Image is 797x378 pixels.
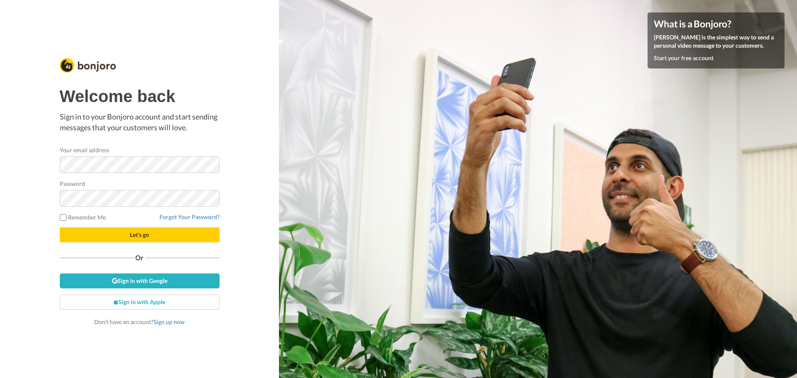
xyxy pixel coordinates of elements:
span: Let's go [130,231,149,238]
span: Or [134,255,145,261]
p: Sign in to your Bonjoro account and start sending messages that your customers will love. [60,112,220,133]
label: Remember Me [60,213,106,222]
span: Don’t have an account? [94,318,185,325]
a: Sign in with Apple [60,295,220,310]
a: Start your free account [654,54,714,61]
a: Sign up now [154,318,185,325]
a: Sign in with Google [60,273,220,288]
label: Password [60,179,86,188]
button: Let's go [60,227,220,242]
h1: Welcome back [60,87,220,105]
p: [PERSON_NAME] is the simplest way to send a personal video message to your customers. [654,33,778,50]
input: Remember Me [60,214,66,221]
label: Your email address [60,146,109,154]
a: Forgot Your Password? [159,213,220,220]
h4: What is a Bonjoro? [654,19,778,29]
